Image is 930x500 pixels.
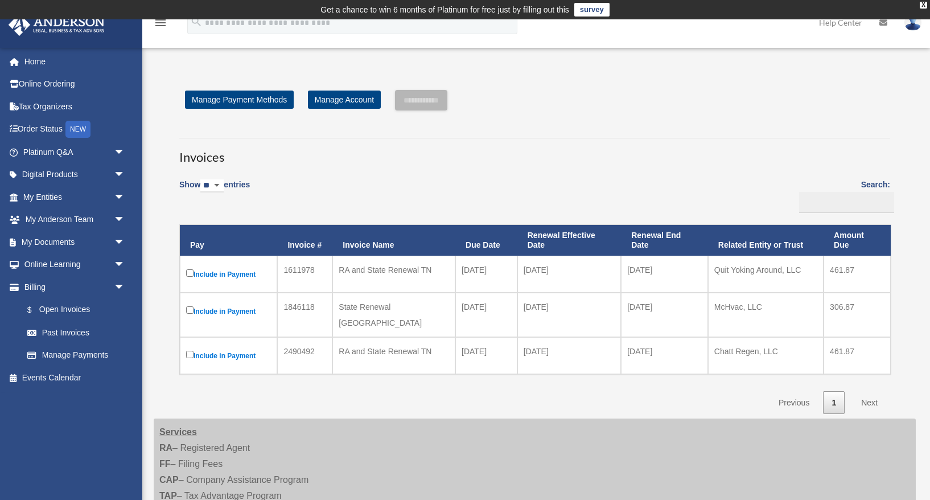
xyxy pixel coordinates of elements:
[185,91,294,109] a: Manage Payment Methods
[824,337,891,374] td: 461.87
[517,293,621,337] td: [DATE]
[16,298,131,322] a: $Open Invoices
[517,337,621,374] td: [DATE]
[114,276,137,299] span: arrow_drop_down
[186,267,271,281] label: Include in Payment
[904,14,921,31] img: User Pic
[708,225,824,256] th: Related Entity or Trust: activate to sort column ascending
[16,344,137,367] a: Manage Payments
[8,141,142,163] a: Platinum Q&Aarrow_drop_down
[455,256,517,293] td: [DATE]
[186,306,194,314] input: Include in Payment
[154,20,167,30] a: menu
[114,141,137,164] span: arrow_drop_down
[179,138,890,166] h3: Invoices
[186,269,194,277] input: Include in Payment
[824,293,891,337] td: 306.87
[114,186,137,209] span: arrow_drop_down
[621,225,708,256] th: Renewal End Date: activate to sort column ascending
[517,256,621,293] td: [DATE]
[708,256,824,293] td: Quit Yoking Around, LLC
[8,366,142,389] a: Events Calendar
[853,391,886,415] a: Next
[114,208,137,232] span: arrow_drop_down
[920,2,927,9] div: close
[159,475,179,485] strong: CAP
[277,337,332,374] td: 2490492
[308,91,381,109] a: Manage Account
[799,192,894,214] input: Search:
[186,351,194,358] input: Include in Payment
[332,225,455,256] th: Invoice Name: activate to sort column ascending
[154,16,167,30] i: menu
[159,427,197,437] strong: Services
[8,276,137,298] a: Billingarrow_drop_down
[5,14,108,36] img: Anderson Advisors Platinum Portal
[186,304,271,318] label: Include in Payment
[455,337,517,374] td: [DATE]
[339,299,449,331] div: State Renewal [GEOGRAPHIC_DATA]
[8,186,142,208] a: My Entitiesarrow_drop_down
[65,121,90,138] div: NEW
[159,443,172,453] strong: RA
[16,321,137,344] a: Past Invoices
[795,178,890,213] label: Search:
[277,225,332,256] th: Invoice #: activate to sort column ascending
[8,253,142,276] a: Online Learningarrow_drop_down
[770,391,818,415] a: Previous
[708,293,824,337] td: McHvac, LLC
[621,293,708,337] td: [DATE]
[34,303,39,317] span: $
[277,256,332,293] td: 1611978
[823,391,845,415] a: 1
[200,179,224,192] select: Showentries
[8,163,142,186] a: Digital Productsarrow_drop_down
[8,208,142,231] a: My Anderson Teamarrow_drop_down
[8,231,142,253] a: My Documentsarrow_drop_down
[8,50,142,73] a: Home
[708,337,824,374] td: Chatt Regen, LLC
[455,293,517,337] td: [DATE]
[277,293,332,337] td: 1846118
[8,118,142,141] a: Order StatusNEW
[186,349,271,363] label: Include in Payment
[574,3,610,17] a: survey
[179,178,250,204] label: Show entries
[320,3,569,17] div: Get a chance to win 6 months of Platinum for free just by filling out this
[339,262,449,278] div: RA and State Renewal TN
[114,231,137,254] span: arrow_drop_down
[114,163,137,187] span: arrow_drop_down
[621,256,708,293] td: [DATE]
[621,337,708,374] td: [DATE]
[824,225,891,256] th: Amount Due: activate to sort column ascending
[8,95,142,118] a: Tax Organizers
[190,15,203,28] i: search
[339,343,449,359] div: RA and State Renewal TN
[455,225,517,256] th: Due Date: activate to sort column ascending
[8,73,142,96] a: Online Ordering
[159,459,171,469] strong: FF
[517,225,621,256] th: Renewal Effective Date: activate to sort column ascending
[180,225,277,256] th: Pay: activate to sort column descending
[114,253,137,277] span: arrow_drop_down
[824,256,891,293] td: 461.87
